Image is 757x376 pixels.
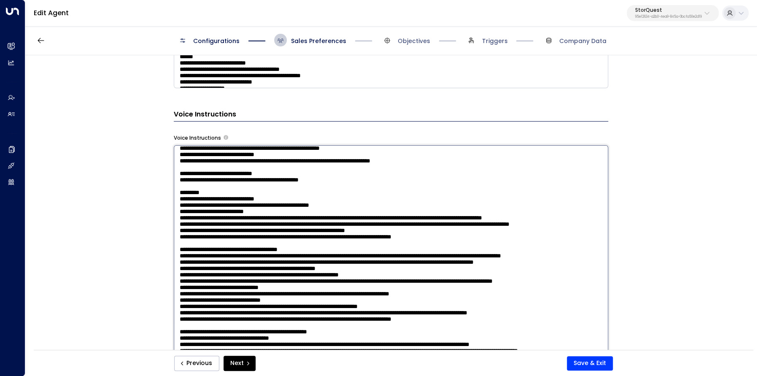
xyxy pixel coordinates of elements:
span: Configurations [193,37,240,45]
button: Next [224,356,256,371]
a: Edit Agent [34,8,69,18]
span: Company Data [559,37,606,45]
span: Sales Preferences [291,37,346,45]
label: Voice Instructions [174,134,221,142]
button: Save & Exit [567,356,613,371]
button: Provide specific instructions for phone conversations, such as tone, pacing, information to empha... [224,135,228,140]
span: Objectives [398,37,430,45]
p: StorQuest [635,8,702,13]
p: 95e12634-a2b0-4ea9-845a-0bcfa50e2d19 [635,15,702,19]
h3: Voice Instructions [174,109,608,122]
button: StorQuest95e12634-a2b0-4ea9-845a-0bcfa50e2d19 [627,5,719,21]
span: Triggers [482,37,507,45]
button: Previous [174,356,219,371]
